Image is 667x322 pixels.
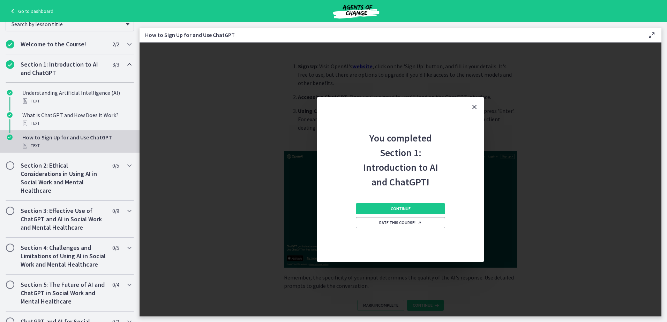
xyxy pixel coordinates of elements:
a: Rate this course! Opens in a new window [356,217,445,228]
div: Text [22,141,131,150]
span: 0 / 9 [112,207,119,215]
i: Completed [7,135,13,140]
i: Completed [7,112,13,118]
h2: Section 1: Introduction to AI and ChatGPT [21,60,106,77]
h2: Welcome to the Course! [21,40,106,48]
span: 0 / 5 [112,244,119,252]
i: Opens in a new window [418,221,422,225]
span: 2 / 2 [112,40,119,48]
span: 3 / 3 [112,60,119,69]
div: How to Sign Up for and Use ChatGPT [22,133,131,150]
span: Continue [391,206,411,212]
h2: Section 4: Challenges and Limitations of Using AI in Social Work and Mental Healthcare [21,244,106,269]
h2: You completed Section 1: Introduction to AI and ChatGPT! [354,117,447,189]
i: Completed [7,90,13,95]
div: What is ChatGPT and How Does it Work? [22,111,131,128]
h2: Section 3: Effective Use of ChatGPT and AI in Social Work and Mental Healthcare [21,207,106,232]
div: Understanding Artificial Intelligence (AI) [22,89,131,105]
div: Text [22,119,131,128]
h2: Section 2: Ethical Considerations in Using AI in Social Work and Mental Healthcare [21,161,106,195]
i: Completed [6,40,14,48]
button: Close [465,97,484,117]
i: Completed [6,60,14,69]
img: Agents of Change [314,3,398,20]
span: Rate this course! [379,220,422,225]
div: Search by lesson title [6,17,134,31]
h2: Section 5: The Future of AI and ChatGPT in Social Work and Mental Healthcare [21,281,106,306]
button: Continue [356,203,445,214]
span: 0 / 5 [112,161,119,170]
span: 0 / 4 [112,281,119,289]
a: Go to Dashboard [8,7,53,15]
span: Search by lesson title [12,21,122,28]
h3: How to Sign Up for and Use ChatGPT [145,31,636,39]
div: Text [22,97,131,105]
